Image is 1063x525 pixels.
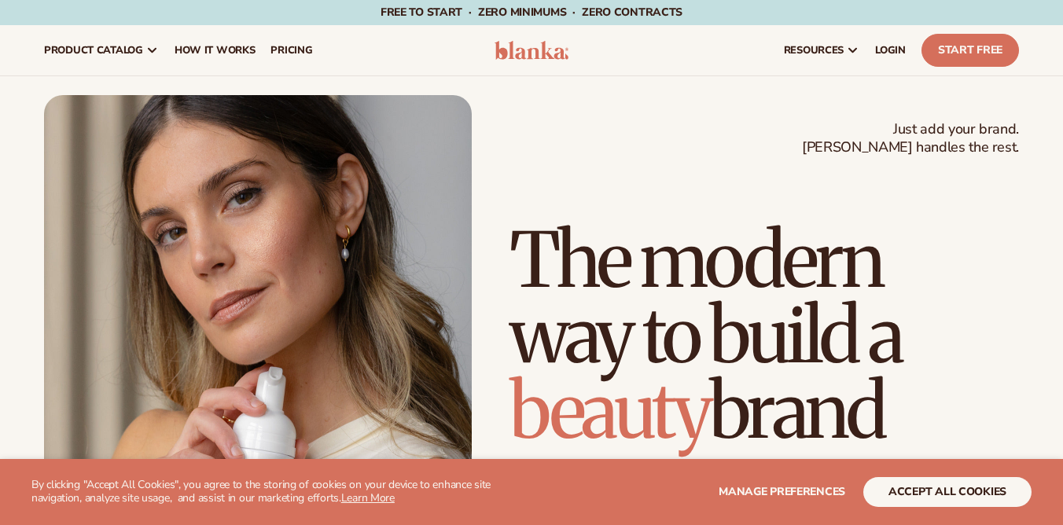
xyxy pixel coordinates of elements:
[719,477,845,507] button: Manage preferences
[863,477,1032,507] button: accept all cookies
[509,364,709,458] span: beauty
[802,120,1019,157] span: Just add your brand. [PERSON_NAME] handles the rest.
[31,479,525,505] p: By clicking "Accept All Cookies", you agree to the storing of cookies on your device to enhance s...
[867,25,914,75] a: LOGIN
[270,44,312,57] span: pricing
[44,44,143,57] span: product catalog
[167,25,263,75] a: How It Works
[719,484,845,499] span: Manage preferences
[875,44,906,57] span: LOGIN
[175,44,256,57] span: How It Works
[495,41,568,60] img: logo
[263,25,320,75] a: pricing
[776,25,867,75] a: resources
[509,222,1019,449] h1: The modern way to build a brand
[36,25,167,75] a: product catalog
[381,5,682,20] span: Free to start · ZERO minimums · ZERO contracts
[341,490,395,505] a: Learn More
[921,34,1019,67] a: Start Free
[784,44,844,57] span: resources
